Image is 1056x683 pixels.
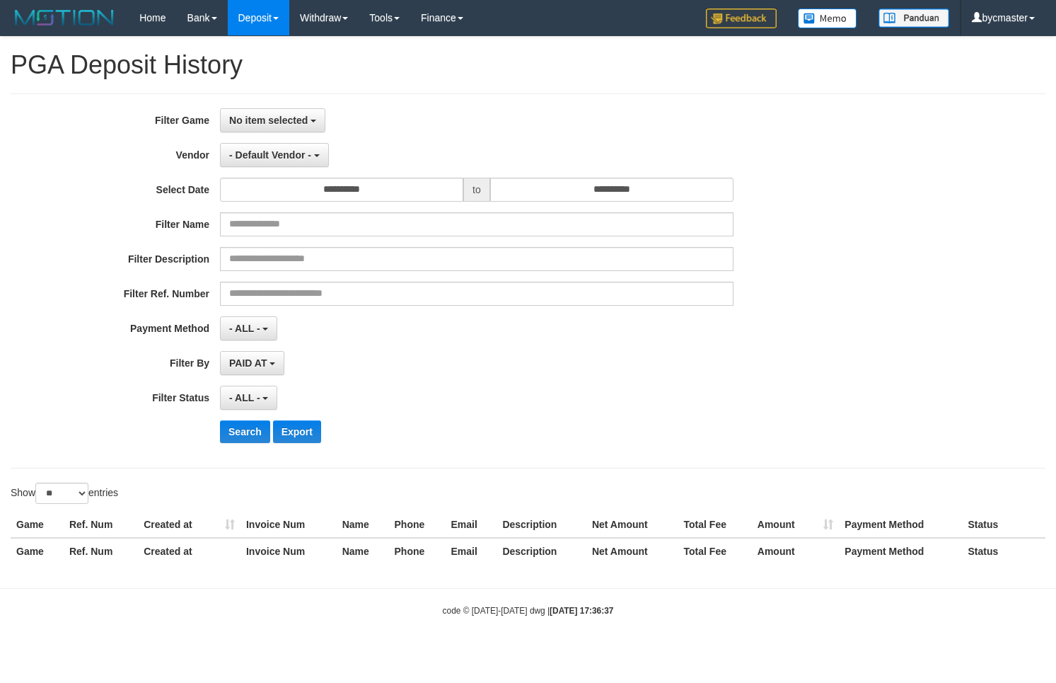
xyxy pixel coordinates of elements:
th: Net Amount [586,512,678,538]
th: Created at [138,512,240,538]
label: Show entries [11,483,118,504]
th: Game [11,538,64,564]
th: Total Fee [678,512,752,538]
th: Total Fee [678,538,752,564]
th: Ref. Num [64,538,138,564]
button: - ALL - [220,386,277,410]
img: Button%20Memo.svg [798,8,857,28]
span: PAID AT [229,357,267,369]
th: Created at [138,538,240,564]
th: Amount [752,512,840,538]
th: Invoice Num [240,512,337,538]
select: Showentries [35,483,88,504]
strong: [DATE] 17:36:37 [550,606,613,616]
span: - ALL - [229,323,260,334]
button: Search [220,420,270,443]
th: Email [446,512,497,538]
th: Name [337,512,389,538]
img: Feedback.jpg [706,8,777,28]
button: No item selected [220,108,325,132]
th: Payment Method [839,512,962,538]
th: Ref. Num [64,512,138,538]
span: - ALL - [229,392,260,403]
h1: PGA Deposit History [11,51,1045,79]
th: Description [497,538,586,564]
th: Status [962,538,1045,564]
span: - Default Vendor - [229,149,311,161]
img: panduan.png [878,8,949,28]
th: Description [497,512,586,538]
img: MOTION_logo.png [11,7,118,28]
button: Export [273,420,321,443]
th: Status [962,512,1045,538]
span: No item selected [229,115,308,126]
button: PAID AT [220,351,284,375]
th: Email [446,538,497,564]
button: - ALL - [220,316,277,340]
th: Game [11,512,64,538]
th: Invoice Num [240,538,337,564]
button: - Default Vendor - [220,143,329,167]
small: code © [DATE]-[DATE] dwg | [443,606,614,616]
th: Name [337,538,389,564]
th: Phone [389,512,446,538]
th: Amount [752,538,840,564]
th: Phone [389,538,446,564]
th: Payment Method [839,538,962,564]
th: Net Amount [586,538,678,564]
span: to [463,178,490,202]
